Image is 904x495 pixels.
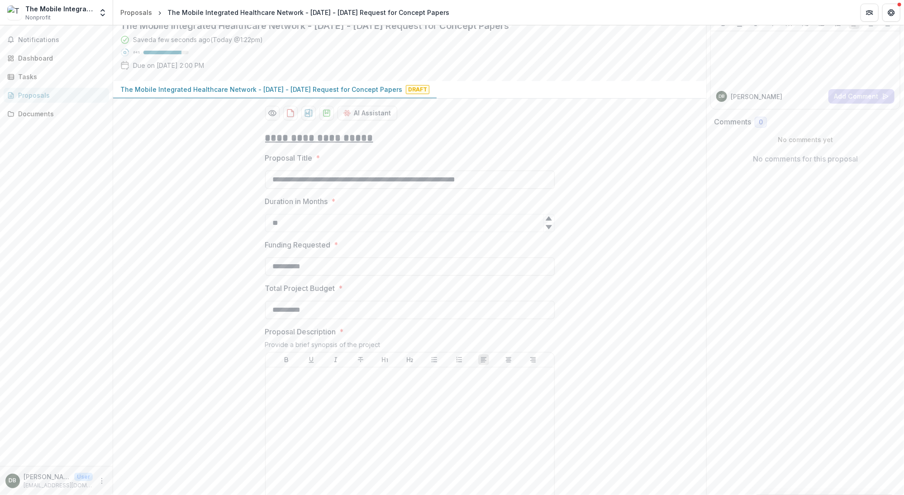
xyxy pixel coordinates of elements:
p: The Mobile Integrated Healthcare Network - [DATE] - [DATE] Request for Concept Papers [120,85,402,94]
p: Funding Requested [265,239,331,250]
button: Partners [861,4,879,22]
h2: Comments [714,118,751,126]
span: 0 [759,119,763,126]
button: Underline [306,354,317,365]
button: Heading 2 [404,354,415,365]
button: download-proposal [301,106,316,120]
div: Saved a few seconds ago ( Today @ 1:22pm ) [133,35,263,44]
div: Documents [18,109,102,119]
button: AI Assistant [338,106,397,120]
a: Proposals [117,6,156,19]
p: User [74,473,93,481]
p: Duration in Months [265,196,328,207]
p: [EMAIL_ADDRESS][DOMAIN_NAME] [24,481,93,490]
p: [PERSON_NAME] [24,472,71,481]
button: Get Help [882,4,900,22]
button: Open entity switcher [96,4,109,22]
p: 84 % [133,49,140,56]
button: Italicize [330,354,341,365]
p: No comments for this proposal [753,153,858,164]
p: [PERSON_NAME] [731,92,782,101]
div: Doris Boeckman [9,478,17,484]
a: Proposals [4,88,109,103]
p: Proposal Description [265,326,336,337]
div: Dashboard [18,53,102,63]
div: The Mobile Integrated Healthcare Network - [DATE] - [DATE] Request for Concept Papers [167,8,449,17]
a: Tasks [4,69,109,84]
button: Align Center [503,354,514,365]
button: Bullet List [429,354,440,365]
span: Notifications [18,36,105,44]
h2: The Mobile Integrated Healthcare Network - [DATE] - [DATE] Request for Concept Papers [120,20,685,31]
p: No comments yet [714,135,897,144]
button: Notifications [4,33,109,47]
p: Proposal Title [265,152,313,163]
button: Preview f5021858-4396-4041-a8a5-c9f81304f034-0.pdf [265,106,280,120]
span: Nonprofit [25,14,51,22]
div: Proposals [120,8,152,17]
div: Tasks [18,72,102,81]
button: Add Comment [828,89,894,104]
div: Doris Boeckman [719,94,725,99]
span: Draft [406,85,429,94]
button: Heading 1 [380,354,390,365]
div: Provide a brief synopsis of the project [265,341,555,352]
div: Proposals [18,90,102,100]
button: Align Left [478,354,489,365]
button: More [96,476,107,486]
div: The Mobile Integrated Healthcare Network [25,4,93,14]
nav: breadcrumb [117,6,453,19]
button: Bold [281,354,292,365]
img: The Mobile Integrated Healthcare Network [7,5,22,20]
a: Dashboard [4,51,109,66]
button: download-proposal [283,106,298,120]
p: Total Project Budget [265,283,335,294]
a: Documents [4,106,109,121]
button: Strike [355,354,366,365]
button: Align Right [528,354,538,365]
button: Ordered List [454,354,465,365]
p: Due on [DATE] 2:00 PM [133,61,204,70]
button: download-proposal [319,106,334,120]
